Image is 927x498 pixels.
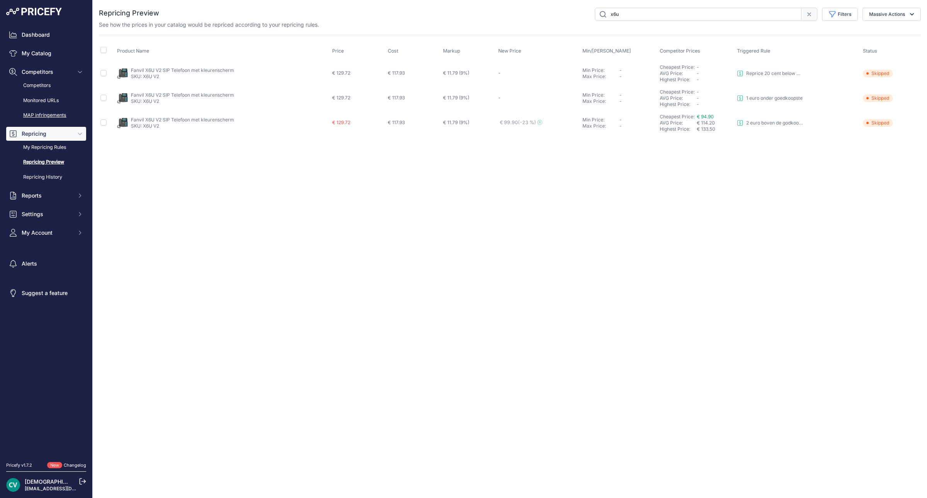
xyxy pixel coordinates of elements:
[131,123,159,129] a: SKU: X6U V2
[388,95,405,101] span: € 117.93
[862,8,921,21] button: Massive Actions
[131,67,234,73] a: Fanvil X6U V2 SIP Telefoon met kleurenscherm
[498,48,521,54] span: New Price
[500,119,542,125] span: € 99.90
[697,114,714,119] a: € 94.90
[388,48,398,54] span: Cost
[697,89,699,95] span: -
[498,95,501,101] span: -
[697,64,699,70] span: -
[697,70,699,76] span: -
[6,462,32,469] div: Pricefy v1.7.2
[498,70,501,76] span: -
[6,109,86,122] a: MAP infringements
[620,73,622,79] span: -
[697,101,699,107] span: -
[22,68,72,76] span: Competitors
[6,46,86,60] a: My Catalog
[47,462,62,469] span: New
[25,478,210,485] a: [DEMOGRAPHIC_DATA][PERSON_NAME] der ree [DEMOGRAPHIC_DATA]
[6,155,86,169] a: Repricing Preview
[660,77,690,82] a: Highest Price:
[6,286,86,300] a: Suggest a feature
[6,79,86,92] a: Competitors
[22,130,72,138] span: Repricing
[6,257,86,271] a: Alerts
[660,64,694,70] a: Cheapest Price:
[131,92,234,98] a: Fanvil X6U V2 SIP Telefoon met kleurenscherm
[131,98,159,104] a: SKU: X6U V2
[582,123,620,129] div: Max Price:
[620,123,622,129] span: -
[582,98,620,104] div: Max Price:
[6,207,86,221] button: Settings
[697,120,734,126] div: € 114.20
[620,98,622,104] span: -
[6,141,86,154] a: My Repricing Rules
[746,70,804,77] p: Reprice 20 cent below my cheapest competitor
[863,70,893,77] span: Skipped
[863,119,893,127] span: Skipped
[64,462,86,468] a: Changelog
[332,70,350,76] span: € 129.72
[746,95,803,101] p: 1 euro onder goedkoopste
[6,127,86,141] button: Repricing
[99,8,159,19] h2: Repricing Preview
[582,73,620,80] div: Max Price:
[660,89,694,95] a: Cheapest Price:
[6,65,86,79] button: Competitors
[518,119,536,125] span: (-23 %)
[388,70,405,76] span: € 117.93
[620,67,622,73] span: -
[6,94,86,107] a: Monitored URLs
[660,114,694,119] a: Cheapest Price:
[6,28,86,42] a: Dashboard
[25,486,105,491] a: [EMAIL_ADDRESS][DOMAIN_NAME]
[582,67,620,73] div: Min Price:
[6,171,86,184] a: Repricing History
[443,48,460,54] span: Markup
[737,70,804,77] a: Reprice 20 cent below my cheapest competitor
[697,95,699,101] span: -
[99,21,319,29] p: See how the prices in your catalog would be repriced according to your repricing rules.
[6,8,62,15] img: Pricefy Logo
[22,210,72,218] span: Settings
[22,192,72,200] span: Reports
[131,73,159,79] a: SKU: X6U V2
[737,95,803,101] a: 1 euro onder goedkoopste
[660,48,700,54] span: Competitor Prices
[822,8,858,21] button: Filters
[660,70,697,77] div: AVG Price:
[6,226,86,240] button: My Account
[620,117,622,123] span: -
[6,28,86,453] nav: Sidebar
[582,48,631,54] span: Min/[PERSON_NAME]
[6,189,86,203] button: Reports
[22,229,72,237] span: My Account
[131,117,234,123] a: Fanvil X6U V2 SIP Telefoon met kleurenscherm
[582,92,620,98] div: Min Price:
[332,95,350,101] span: € 129.72
[443,95,469,101] span: € 11.79 (9%)
[746,120,804,126] p: 2 euro boven de godkoopst
[443,70,469,76] span: € 11.79 (9%)
[863,94,893,102] span: Skipped
[332,119,350,125] span: € 129.72
[388,119,405,125] span: € 117.93
[697,77,699,82] span: -
[660,95,697,101] div: AVG Price:
[660,126,690,132] a: Highest Price:
[660,101,690,107] a: Highest Price:
[863,48,877,54] span: Status
[332,48,344,54] span: Price
[595,8,801,21] input: Search
[697,126,715,132] span: € 133.50
[117,48,149,54] span: Product Name
[620,92,622,98] span: -
[443,119,469,125] span: € 11.79 (9%)
[660,120,697,126] div: AVG Price:
[737,48,770,54] span: Triggered Rule
[737,120,804,126] a: 2 euro boven de godkoopst
[582,117,620,123] div: Min Price:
